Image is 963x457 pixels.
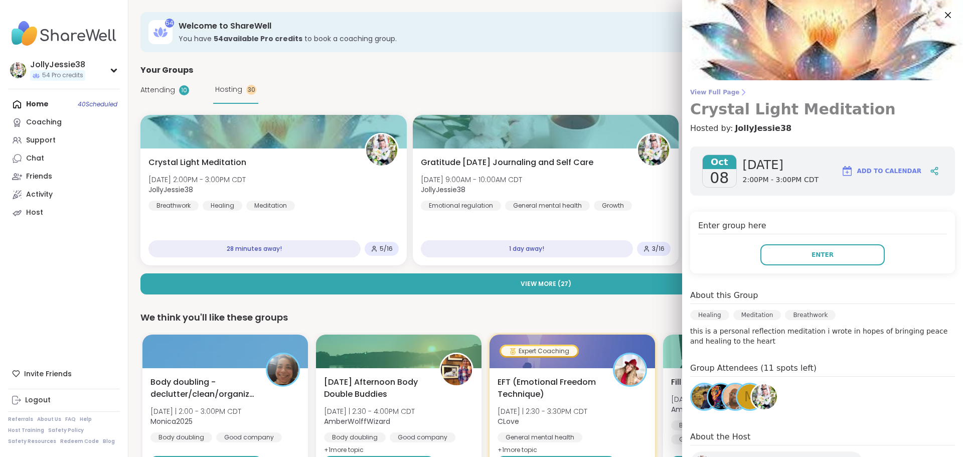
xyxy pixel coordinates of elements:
a: About Us [37,416,61,423]
span: View More ( 27 ) [521,279,571,288]
div: Meditation [246,201,295,211]
span: 2:00PM - 3:00PM CDT [743,175,819,185]
span: [DATE] [743,157,819,173]
b: 54 available Pro credit s [214,34,302,44]
p: this is a personal reflection meditation i wrote in hopes of bringing peace and healing to the heart [690,326,955,346]
div: Body doubling [671,420,733,430]
a: Support [8,131,120,149]
div: Healing [203,201,242,211]
span: Gratitude [DATE] Journaling and Self Care [421,157,593,169]
a: CharityRoss [690,383,718,411]
div: 28 minutes away! [148,240,361,257]
span: Attending [140,85,175,95]
div: Invite Friends [8,365,120,383]
a: Host [8,204,120,222]
span: View Full Page [690,88,955,96]
a: JollyJessie38 [750,383,778,411]
a: Blog [103,438,115,445]
a: Host Training [8,427,44,434]
span: [DATE] 9:00AM - 10:00AM CDT [421,175,522,185]
span: Hosting [215,84,242,95]
h3: You have to book a coaching group. [179,34,849,44]
span: [DATE] Afternoon Body Double Buddies [324,376,428,400]
a: FAQ [65,416,76,423]
img: CharityRoss [692,384,717,409]
div: Emotional regulation [421,201,501,211]
div: General mental health [498,432,582,442]
span: EFT (Emotional Freedom Technique) [498,376,602,400]
a: dougr2026 [721,383,749,411]
div: Chat [26,154,44,164]
div: Body doubling [150,432,212,442]
a: Friends [8,168,120,186]
button: View More (27) [140,273,951,294]
div: 30 [246,85,256,95]
a: Referrals [8,416,33,423]
a: Chat [8,149,120,168]
span: [DATE] | 2:00 - 3:00PM CDT [150,406,241,416]
h4: Group Attendees (11 spots left) [690,362,955,377]
img: ShareWell Logomark [841,165,853,177]
h4: About the Host [690,431,955,445]
div: General mental health [671,434,756,444]
img: Erin32 [708,384,733,409]
span: Crystal Light Meditation [148,157,246,169]
h4: Enter group here [698,220,947,234]
div: JollyJessie38 [30,59,85,70]
div: 1 day away! [421,240,633,257]
b: Amie89 [671,404,698,414]
div: Coaching [26,117,62,127]
span: 3 / 16 [652,245,665,253]
span: [DATE] | 3:00 - 4:00PM CDT [671,394,762,404]
a: Redeem Code [60,438,99,445]
img: JollyJessie38 [366,134,397,166]
b: JollyJessie38 [421,185,465,195]
button: Enter [760,244,885,265]
a: Erin32 [707,383,735,411]
img: JollyJessie38 [10,62,26,78]
div: Good company [216,432,282,442]
div: Meditation [733,310,781,320]
h3: Crystal Light Meditation [690,100,955,118]
div: Support [26,135,56,145]
a: Logout [8,391,120,409]
img: CLove [614,354,646,385]
a: Help [80,416,92,423]
h4: Hosted by: [690,122,955,134]
span: 54 Pro credits [42,71,83,80]
b: Monica2025 [150,416,193,426]
div: Healing [690,310,729,320]
div: Host [26,208,43,218]
span: [DATE] 2:00PM - 3:00PM CDT [148,175,246,185]
div: Good company [390,432,455,442]
img: Monica2025 [267,354,298,385]
div: 54 [165,19,174,28]
a: Coaching [8,113,120,131]
span: 5 / 16 [380,245,393,253]
span: Enter [812,250,834,259]
img: ShareWell Nav Logo [8,16,120,51]
a: View Full PageCrystal Light Meditation [690,88,955,118]
h4: About this Group [690,289,758,301]
b: AmberWolffWizard [324,416,390,426]
b: CLove [498,416,519,426]
button: Add to Calendar [837,159,926,183]
a: JollyJessie38 [735,122,791,134]
img: JollyJessie38 [752,384,777,409]
img: AmberWolffWizard [441,354,472,385]
h3: Welcome to ShareWell [179,21,849,32]
div: Breathwork [148,201,199,211]
b: JollyJessie38 [148,185,193,195]
div: Expert Coaching [501,346,577,356]
div: We think you'll like these groups [140,311,951,325]
img: dougr2026 [723,384,748,409]
div: Body doubling [324,432,386,442]
div: Breathwork [785,310,836,320]
a: Activity [8,186,120,204]
span: m [744,387,755,407]
div: 10 [179,85,189,95]
span: Your Groups [140,64,193,76]
div: Growth [594,201,632,211]
div: Friends [26,172,52,182]
span: Fill in Station 🚉 [671,376,734,388]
